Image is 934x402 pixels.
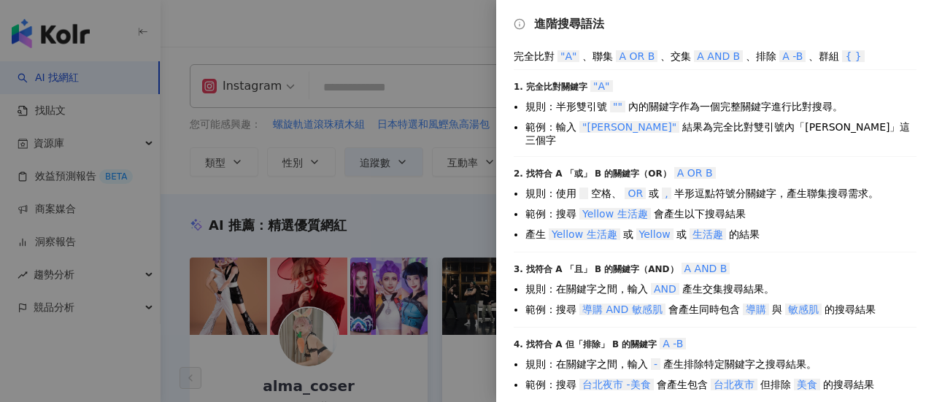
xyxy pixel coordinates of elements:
[779,50,806,62] span: A -B
[525,186,916,201] li: 規則：使用 空格、 或 半形逗點符號分關鍵字，產生聯集搜尋需求。
[694,50,743,62] span: A AND B
[525,302,916,317] li: 範例：搜尋 會產生同時包含 與 的搜尋結果
[525,227,916,241] li: 產生 或 或 的結果
[674,167,716,179] span: A OR B
[662,188,671,199] span: ,
[525,282,916,296] li: 規則：在關鍵字之間，輸入 產生交集搜尋結果。
[525,120,916,146] li: 範例：輸入 結果為完全比對雙引號內「[PERSON_NAME]」這三個字
[690,228,726,240] span: 生活趣
[525,377,916,392] li: 範例：搜尋 會產生包含 但排除 的搜尋結果
[616,50,657,62] span: A OR B
[557,50,579,62] span: "A"
[794,379,820,390] span: 美食
[579,208,651,220] span: Yellow 生活趣
[525,357,916,371] li: 規則：在關鍵字之間，輸入 產生排除特定關鍵字之搜尋結果。
[514,336,916,351] div: 4. 找符合 A 但「排除」 B 的關鍵字
[549,228,620,240] span: Yellow 生活趣
[579,304,665,315] span: 導購 AND 敏感肌
[514,49,916,63] div: 完全比對 、聯集 、交集 、排除 、群組
[525,99,916,114] li: 規則：半形雙引號 內的關鍵字作為一個完整關鍵字進行比對搜尋。
[785,304,822,315] span: 敏感肌
[514,261,916,276] div: 3. 找符合 A 「且」 B 的關鍵字（AND）
[660,338,686,349] span: A -B
[514,79,916,93] div: 1. 完全比對關鍵字
[579,121,679,133] span: "[PERSON_NAME]"
[651,358,660,370] span: -
[842,50,864,62] span: { }
[610,101,625,112] span: ""
[636,228,674,240] span: Yellow
[579,379,654,390] span: 台北夜市 -美食
[514,166,916,180] div: 2. 找符合 A 「或」 B 的關鍵字（OR）
[525,206,916,221] li: 範例：搜尋 會產生以下搜尋結果
[625,188,646,199] span: OR
[743,304,769,315] span: 導購
[682,263,730,274] span: A AND B
[590,80,612,92] span: "A"
[711,379,757,390] span: 台北夜市
[514,18,916,31] div: 進階搜尋語法
[651,283,679,295] span: AND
